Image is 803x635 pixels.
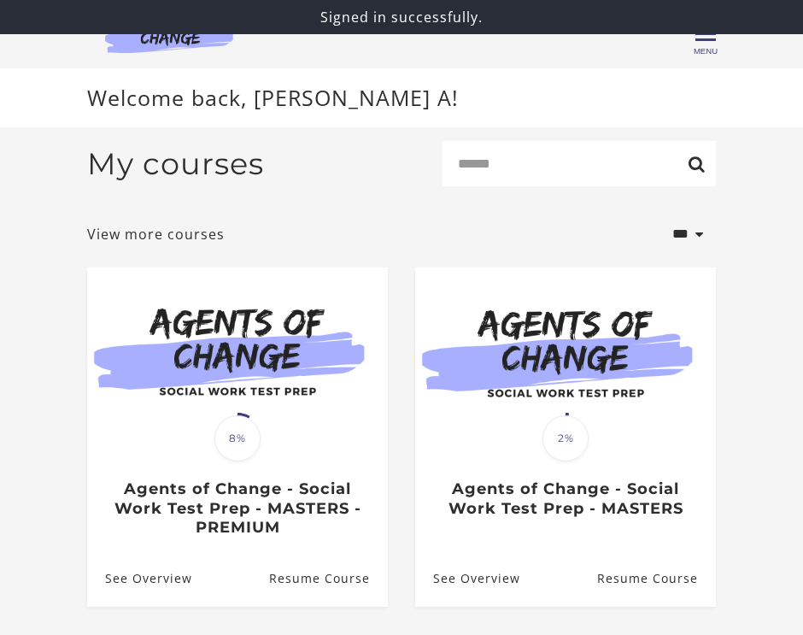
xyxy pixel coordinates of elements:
[597,551,716,607] a: Agents of Change - Social Work Test Prep - MASTERS: Resume Course
[269,551,388,607] a: Agents of Change - Social Work Test Prep - MASTERS - PREMIUM: Resume Course
[415,551,520,607] a: Agents of Change - Social Work Test Prep - MASTERS: See Overview
[214,415,261,462] span: 8%
[87,224,225,244] a: View more courses
[694,46,718,56] span: Menu
[105,479,369,538] h3: Agents of Change - Social Work Test Prep - MASTERS - PREMIUM
[87,146,264,182] h2: My courses
[542,415,589,462] span: 2%
[7,7,796,27] p: Signed in successfully.
[433,479,697,518] h3: Agents of Change - Social Work Test Prep - MASTERS
[87,551,192,607] a: Agents of Change - Social Work Test Prep - MASTERS - PREMIUM: See Overview
[87,82,716,115] p: Welcome back, [PERSON_NAME] A!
